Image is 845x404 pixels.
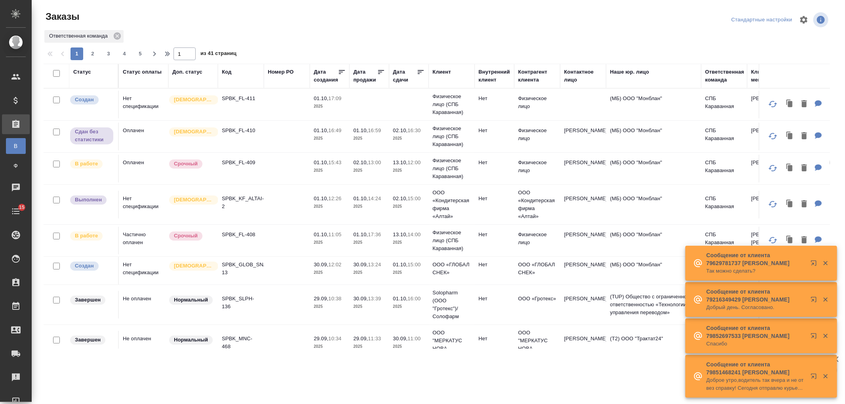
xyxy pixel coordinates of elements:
[75,96,94,104] p: Создан
[222,95,260,102] p: SPBK_FL-411
[75,232,98,240] p: В работе
[433,189,471,220] p: ООО «Кондитерская фирма «Алтай»
[328,127,341,133] p: 16:49
[518,68,556,84] div: Контрагент клиента
[75,196,102,204] p: Выполнен
[69,261,114,271] div: Выставляется автоматически при создании заказа
[408,336,421,341] p: 11:00
[222,261,260,277] p: SPBK_GLOB_SNACK-13
[353,159,368,165] p: 02.10,
[393,262,408,267] p: 01.10,
[168,261,214,271] div: Выставляется автоматически для первых 3 заказов нового контактного лица. Особое внимание
[44,30,124,43] div: Ответственная команда
[168,195,214,205] div: Выставляется автоматически для первых 3 заказов нового контактного лица. Особое внимание
[408,262,421,267] p: 15:00
[69,231,114,241] div: Выставляет ПМ после принятия заказа от КМа
[782,128,797,144] button: Клонировать
[174,262,214,270] p: [DEMOGRAPHIC_DATA]
[353,68,377,84] div: Дата продажи
[353,239,385,247] p: 2025
[314,95,328,101] p: 01.10,
[606,91,701,118] td: (МБ) ООО "Монблан"
[518,159,556,174] p: Физическое лицо
[479,127,510,135] p: Нет
[69,335,114,345] div: Выставляет КМ при направлении счета или после выполнения всех работ/сдачи заказа клиенту. Окончат...
[729,14,794,26] div: split button
[314,167,345,174] p: 2025
[433,329,471,360] p: ООО "МЕРКАТУС НОВА КОМПАНИ"
[817,332,834,340] button: Закрыть
[314,127,328,133] p: 01.10,
[701,227,747,254] td: СПБ Караванная
[353,343,385,351] p: 2025
[69,195,114,205] div: Выставляет ПМ после сдачи и проведения начислений. Последний этап для ПМа
[606,257,701,285] td: (МБ) ООО "Монблан"
[69,95,114,105] div: Выставляется автоматически при создании заказа
[353,195,368,201] p: 01.10,
[222,127,260,135] p: SPBK_FL-410
[75,262,94,270] p: Создан
[102,47,115,60] button: 3
[168,127,214,137] div: Выставляется автоматически для первых 3 заказов нового контактного лица. Особое внимание
[751,68,789,84] div: Клиентские менеджеры
[328,296,341,302] p: 10:38
[564,68,602,84] div: Контактное лицо
[174,296,208,304] p: Нормальный
[817,373,834,380] button: Закрыть
[813,12,830,27] span: Посмотреть информацию
[606,289,701,321] td: (TUP) Общество с ограниченной ответственностью «Технологии управления переводом»
[49,32,111,40] p: Ответственная команда
[606,191,701,218] td: (МБ) ООО "Монблан"
[797,128,811,144] button: Удалить
[782,196,797,212] button: Клонировать
[518,231,556,247] p: Физическое лицо
[763,159,782,178] button: Обновить
[393,296,408,302] p: 01.10,
[168,335,214,345] div: Статус по умолчанию для стандартных заказов
[368,231,381,237] p: 17:36
[393,231,408,237] p: 13.10,
[314,262,328,267] p: 30.09,
[817,260,834,267] button: Закрыть
[393,167,425,174] p: 2025
[174,128,214,136] p: [DEMOGRAPHIC_DATA]
[328,231,341,237] p: 11:05
[393,159,408,165] p: 13.10,
[705,68,744,84] div: Ответственная команда
[606,227,701,254] td: (МБ) ООО "Монблан"
[706,324,805,340] p: Сообщение от клиента 79852697533 [PERSON_NAME]
[706,288,805,303] p: Сообщение от клиента 79216349429 [PERSON_NAME]
[314,231,328,237] p: 01.10,
[119,227,168,254] td: Частично оплачен
[86,50,99,58] span: 2
[701,91,747,118] td: СПБ Караванная
[479,231,510,239] p: Нет
[314,102,345,110] p: 2025
[118,50,131,58] span: 4
[763,95,782,114] button: Обновить
[353,167,385,174] p: 2025
[119,331,168,358] td: Не оплачен
[479,159,510,167] p: Нет
[314,195,328,201] p: 01.10,
[518,95,556,110] p: Физическое лицо
[368,159,381,165] p: 13:00
[479,335,510,343] p: Нет
[119,123,168,150] td: Оплачен
[393,336,408,341] p: 30.09,
[393,303,425,311] p: 2025
[706,340,805,348] p: Спасибо
[479,68,510,84] div: Внутренний клиент
[797,232,811,248] button: Удалить
[10,142,22,150] span: В
[102,50,115,58] span: 3
[86,47,99,60] button: 2
[75,336,101,344] p: Завершен
[706,267,805,275] p: Так можно сделать?
[433,261,471,277] p: ООО «ГЛОБАЛ СНЕК»
[222,195,260,211] p: SPBK_KF_ALTAI-2
[433,289,471,321] p: Solopharm (ООО "Гротекс")/Солофарм
[479,95,510,102] p: Нет
[268,68,294,76] div: Номер PO
[168,295,214,305] div: Статус по умолчанию для стандартных заказов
